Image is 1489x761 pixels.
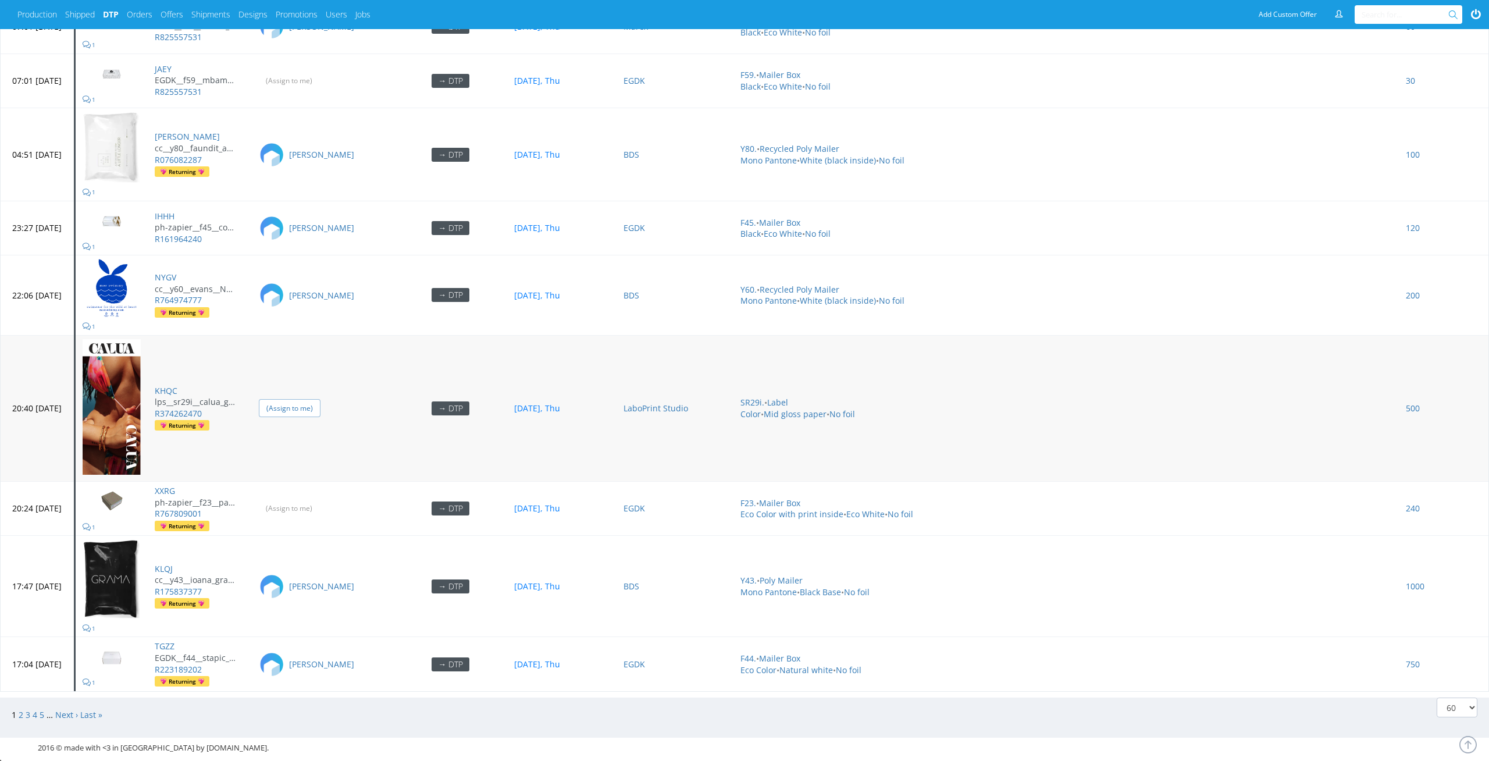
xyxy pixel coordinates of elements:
[289,222,354,234] a: [PERSON_NAME]
[800,586,841,598] a: Black Base
[12,403,62,414] p: 20:40 [DATE]
[432,21,469,32] a: → DTP
[155,233,202,244] a: R161964240
[740,408,761,419] a: Color
[155,485,175,496] a: XXRG
[83,240,95,252] a: 1
[289,149,354,161] a: [PERSON_NAME]
[155,586,202,597] a: R175837377
[161,9,183,20] a: Offers
[733,54,1399,108] td: • • •
[289,659,354,670] a: [PERSON_NAME]
[12,222,62,234] p: 23:27 [DATE]
[83,93,95,105] a: 1
[289,581,354,592] a: [PERSON_NAME]
[12,75,62,87] p: 07:01 [DATE]
[624,75,645,86] a: EGDK
[879,295,904,306] a: No foil
[514,21,560,32] a: [DATE], Thu
[83,38,95,50] a: 1
[740,69,756,80] a: F59.
[92,678,95,687] span: 1
[1406,222,1420,233] a: 120
[846,508,885,520] a: Eco White
[155,63,172,74] a: JAEY
[740,664,776,675] a: Eco Color
[432,403,469,414] a: → DTP
[55,709,78,720] a: Next ›
[767,397,788,408] a: Label
[740,228,761,239] a: Black
[155,396,245,408] a: lps__sr29i__calua_gmbh__KHQC
[47,709,53,720] span: …
[432,503,469,514] a: → DTP
[740,575,757,586] a: Y43.
[432,289,469,300] a: → DTP
[740,653,756,664] a: F44.
[805,27,831,38] a: No foil
[83,622,95,634] a: 1
[733,255,1399,335] td: • • •
[155,652,245,664] a: EGDK__f44__stapic__TGZZ
[26,709,30,720] a: 3
[155,154,202,165] a: R076082287
[1406,149,1420,160] a: 100
[432,148,469,162] div: → DTP
[155,294,202,305] a: R764974777
[155,641,174,652] a: TGZZ
[83,485,141,518] img: data
[779,664,833,675] a: Natural white
[624,222,645,233] a: EGDK
[155,283,245,295] a: cc__y60__evans__NYGV
[624,149,639,160] a: BDS
[432,222,469,233] a: → DTP
[514,75,560,86] a: [DATE], Thu
[432,579,469,593] div: → DTP
[355,9,371,20] a: Jobs
[155,652,236,664] p: EGDK__f44__stapic__TGZZ
[155,664,202,675] a: R223189202
[12,503,62,514] p: 20:24 [DATE]
[40,709,44,720] a: 5
[12,659,62,670] p: 17:04 [DATE]
[12,709,102,721] nav: pager
[155,74,245,86] a: EGDK__f59__mbam__JAEY
[259,500,319,517] input: (Assign to me)
[624,403,688,414] a: LaboPrint Studio
[155,143,245,154] a: cc__y80__faundit_aps__UJAY
[83,641,141,673] img: version_two_editor_design
[733,201,1399,255] td: • • •
[740,397,764,408] a: SR29i.
[764,27,802,38] a: Eco White
[103,9,119,20] a: DTP
[158,521,206,531] span: Returning
[432,288,469,302] div: → DTP
[759,217,800,228] a: Mailer Box
[514,659,560,670] a: [DATE], Thu
[514,403,560,414] a: [DATE], Thu
[155,574,236,586] p: cc__y43__ioana_grama_92_media_srl__KLQJ
[514,290,560,301] a: [DATE], Thu
[624,21,648,32] a: Marex
[83,205,141,237] img: version_two_editor_design
[155,283,236,295] p: cc__y60__evans__NYGV
[836,664,861,675] a: No foil
[733,481,1399,535] td: • • •
[1406,21,1415,32] a: 60
[259,399,320,417] input: (Assign to me)
[83,521,95,532] a: 1
[740,155,797,166] a: Mono Pantone
[276,9,318,20] a: Promotions
[83,539,141,619] img: version_two_editor_design
[740,81,761,92] a: Black
[191,9,230,20] a: Shipments
[764,408,827,419] a: Mid gloss paper
[83,339,141,475] img: version_two_editor_design.png
[155,272,176,283] a: NYGV
[155,508,202,519] a: R767809001
[760,143,839,154] a: Recycled Poly Mailer
[624,581,639,592] a: BDS
[155,420,209,431] a: Returning
[760,284,839,295] a: Recycled Poly Mailer
[19,709,23,720] a: 2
